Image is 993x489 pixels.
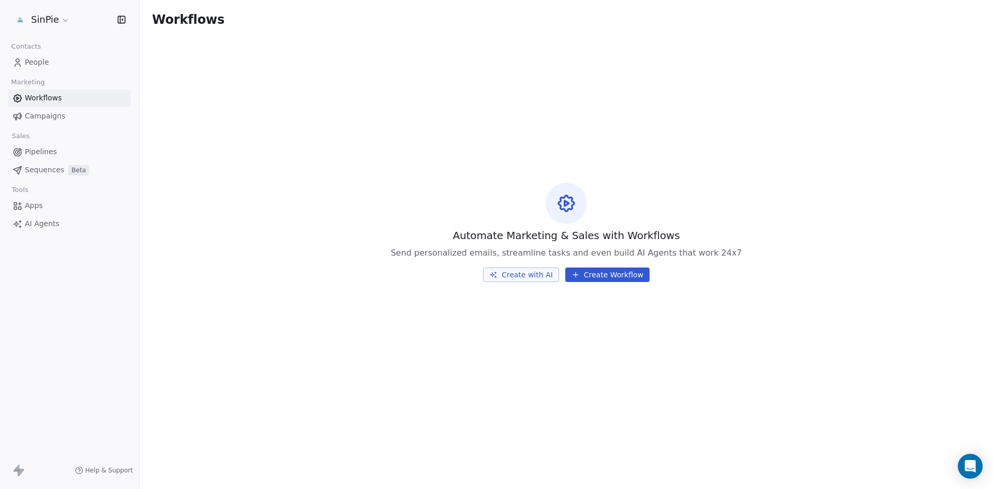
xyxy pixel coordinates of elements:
a: Pipelines [8,143,131,160]
img: SinPie-PNG-Logotipo.png [14,13,27,26]
span: People [25,57,49,68]
span: Workflows [25,93,62,103]
button: Create with AI [483,268,559,282]
span: Pipelines [25,146,57,157]
a: Apps [8,197,131,214]
span: Workflows [152,12,224,27]
span: Sequences [25,165,64,175]
span: Send personalized emails, streamline tasks and even build AI Agents that work 24x7 [390,247,742,259]
span: Contacts [7,39,46,54]
a: Help & Support [75,466,133,475]
span: Help & Support [85,466,133,475]
a: Workflows [8,90,131,107]
span: Apps [25,200,43,211]
span: Tools [7,182,33,198]
span: Beta [68,165,89,175]
a: AI Agents [8,215,131,232]
span: Sales [7,128,34,144]
button: SinPie [12,11,72,28]
button: Create Workflow [565,268,650,282]
span: Marketing [7,75,49,90]
a: SequencesBeta [8,161,131,179]
span: Campaigns [25,111,65,122]
span: AI Agents [25,218,59,229]
span: Automate Marketing & Sales with Workflows [453,228,680,243]
a: Campaigns [8,108,131,125]
span: SinPie [31,13,59,26]
div: Open Intercom Messenger [958,454,983,479]
a: People [8,54,131,71]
